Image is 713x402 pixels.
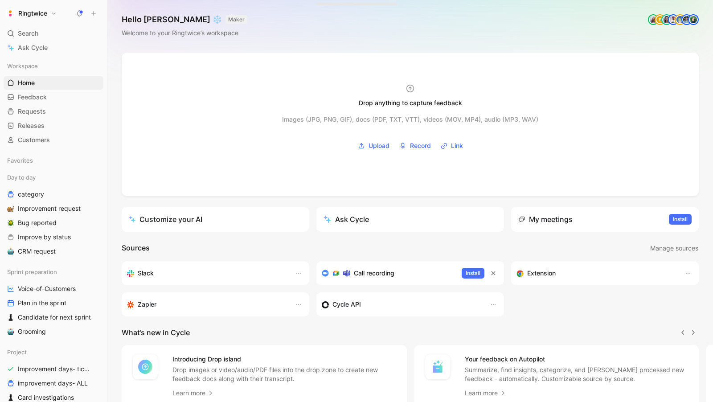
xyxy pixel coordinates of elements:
[138,268,154,279] h3: Slack
[7,248,14,255] img: 🤖
[7,205,14,212] img: 🐌
[355,139,393,152] button: Upload
[127,268,286,279] div: Sync your customers, send feedback and get updates in Slack
[656,15,664,24] div: E
[129,214,202,225] div: Customize your AI
[322,299,481,310] div: Sync customers & send feedback from custom sources. Get inspired by our favorite use case
[4,188,103,201] a: category
[7,348,27,357] span: Project
[689,15,698,24] img: avatar
[138,299,156,310] h3: Zapier
[225,15,247,24] button: MAKER
[516,268,676,279] div: Capture feedback from anywhere on the web
[18,299,66,308] span: Plan in the sprint
[354,268,394,279] h3: Call recording
[316,207,504,232] button: Ask Cycle
[4,265,103,279] div: Sprint preparation
[18,78,35,87] span: Home
[650,242,699,254] button: Manage sources
[410,140,431,151] span: Record
[4,171,103,258] div: Day to daycategory🐌Improvement request🪲Bug reportedImprove by status🤖CRM request
[4,245,103,258] a: 🤖CRM request
[18,379,88,388] span: improvement days- ALL
[4,282,103,295] a: Voice-of-Customers
[18,42,48,53] span: Ask Cycle
[4,7,59,20] button: RingtwiceRingtwice
[5,217,16,228] button: 🪲
[4,59,103,73] div: Workspace
[451,140,463,151] span: Link
[669,214,692,225] button: Install
[18,284,76,293] span: Voice-of-Customers
[7,314,14,321] img: ♟️
[5,203,16,214] button: 🐌
[4,325,103,338] a: 🤖Grooming
[4,377,103,390] a: improvement days- ALL
[172,365,396,383] p: Drop images or video/audio/PDF files into the drop zone to create new feedback docs along with th...
[18,135,50,144] span: Customers
[369,140,389,151] span: Upload
[7,62,38,70] span: Workspace
[4,41,103,54] a: Ask Cycle
[466,269,480,278] span: Install
[4,76,103,90] a: Home
[518,214,573,225] div: My meetings
[4,362,103,376] a: Improvement days- tickets ready
[7,328,14,335] img: 🤖
[122,207,309,232] a: Customize your AI
[127,299,286,310] div: Capture feedback from thousands of sources with Zapier (survey results, recordings, sheets, etc).
[4,119,103,132] a: Releases
[332,299,361,310] h3: Cycle API
[18,190,44,199] span: category
[465,354,688,365] h4: Your feedback on Autopilot
[18,313,91,322] span: Candidate for next sprint
[4,171,103,184] div: Day to day
[7,219,14,226] img: 🪲
[5,326,16,337] button: 🤖
[465,388,507,398] a: Learn more
[662,15,671,24] img: avatar
[4,90,103,104] a: Feedback
[7,267,57,276] span: Sprint preparation
[4,154,103,167] div: Favorites
[18,393,74,402] span: Card investigations
[676,15,684,24] img: avatar
[4,202,103,215] a: 🐌Improvement request
[18,93,47,102] span: Feedback
[527,268,556,279] h3: Extension
[462,268,484,279] button: Install
[18,218,57,227] span: Bug reported
[18,9,47,17] h1: Ringtwice
[4,230,103,244] a: Improve by status
[18,121,45,130] span: Releases
[5,246,16,257] button: 🤖
[324,214,369,225] div: Ask Cycle
[438,139,466,152] button: Link
[359,98,462,108] div: Drop anything to capture feedback
[4,345,103,359] div: Project
[172,354,396,365] h4: Introducing Drop island
[18,365,93,373] span: Improvement days- tickets ready
[6,9,15,18] img: Ringtwice
[7,156,33,165] span: Favorites
[4,311,103,324] a: ♟️Candidate for next sprint
[172,388,214,398] a: Learn more
[682,15,691,24] img: avatar
[396,139,434,152] button: Record
[18,233,71,242] span: Improve by status
[18,107,46,116] span: Requests
[122,14,247,25] h1: Hello [PERSON_NAME] ❄️
[322,268,455,279] div: Record & transcribe meetings from Zoom, Meet & Teams.
[7,394,14,401] img: ♟️
[18,204,81,213] span: Improvement request
[5,312,16,323] button: ♟️
[122,28,247,38] div: Welcome to your Ringtwice’s workspace
[7,173,36,182] span: Day to day
[18,247,56,256] span: CRM request
[18,28,38,39] span: Search
[4,133,103,147] a: Customers
[669,15,678,24] img: avatar
[122,242,150,254] h2: Sources
[18,327,46,336] span: Grooming
[465,365,688,383] p: Summarize, find insights, categorize, and [PERSON_NAME] processed new feedback - automatically. C...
